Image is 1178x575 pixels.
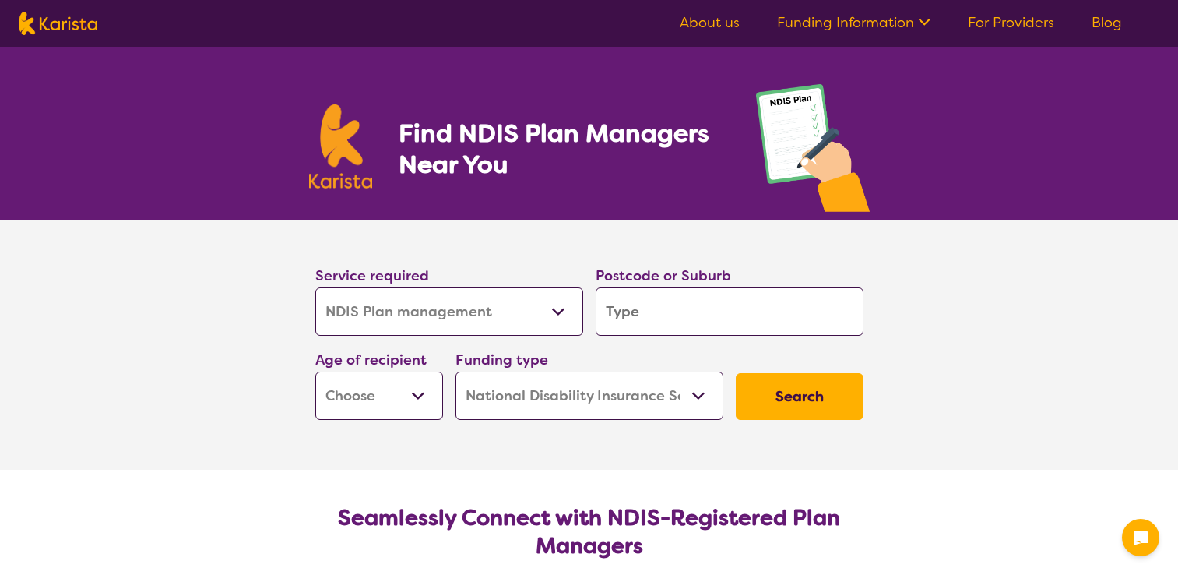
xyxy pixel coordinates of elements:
[19,12,97,35] img: Karista logo
[596,287,863,336] input: Type
[315,266,429,285] label: Service required
[968,13,1054,32] a: For Providers
[315,351,427,369] label: Age of recipient
[756,84,870,220] img: plan-management
[328,504,851,560] h2: Seamlessly Connect with NDIS-Registered Plan Managers
[399,118,724,180] h1: Find NDIS Plan Managers Near You
[736,373,863,420] button: Search
[680,13,740,32] a: About us
[1092,13,1122,32] a: Blog
[596,266,731,285] label: Postcode or Suburb
[455,351,548,369] label: Funding type
[309,104,373,189] img: Karista logo
[777,13,930,32] a: Funding Information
